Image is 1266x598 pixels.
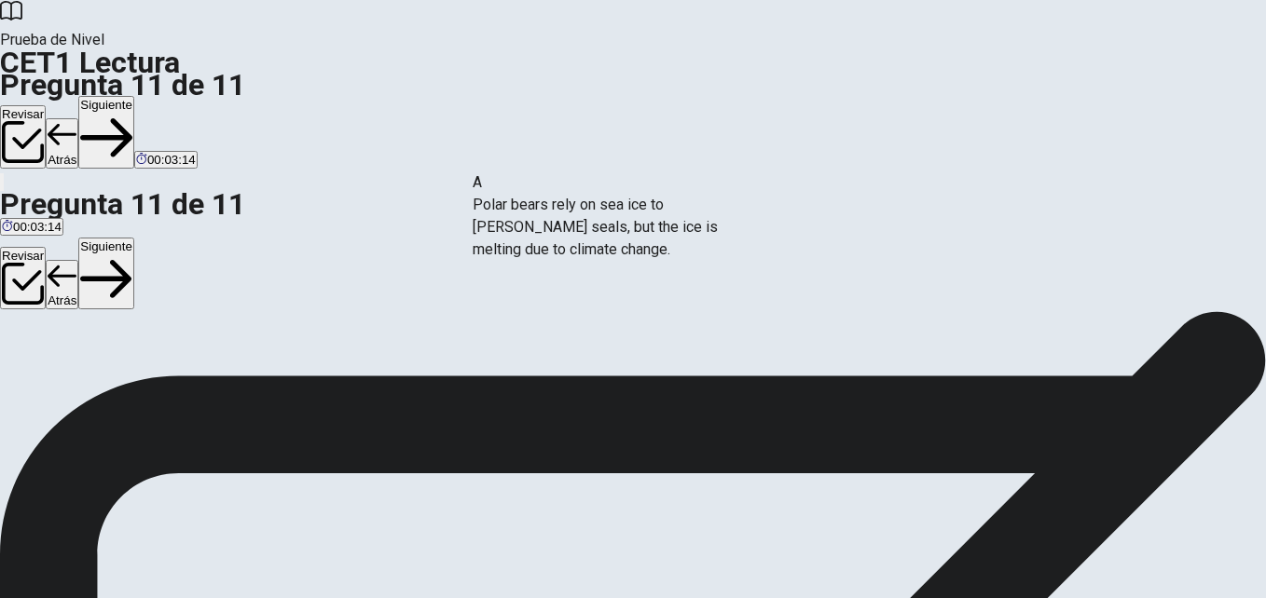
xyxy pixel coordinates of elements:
[46,118,78,168] button: Atrás
[46,260,78,309] button: Atrás
[78,96,134,169] button: Siguiente
[78,238,134,310] button: Siguiente
[147,153,196,167] span: 00:03:14
[134,151,198,169] button: 00:03:14
[13,220,62,234] span: 00:03:14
